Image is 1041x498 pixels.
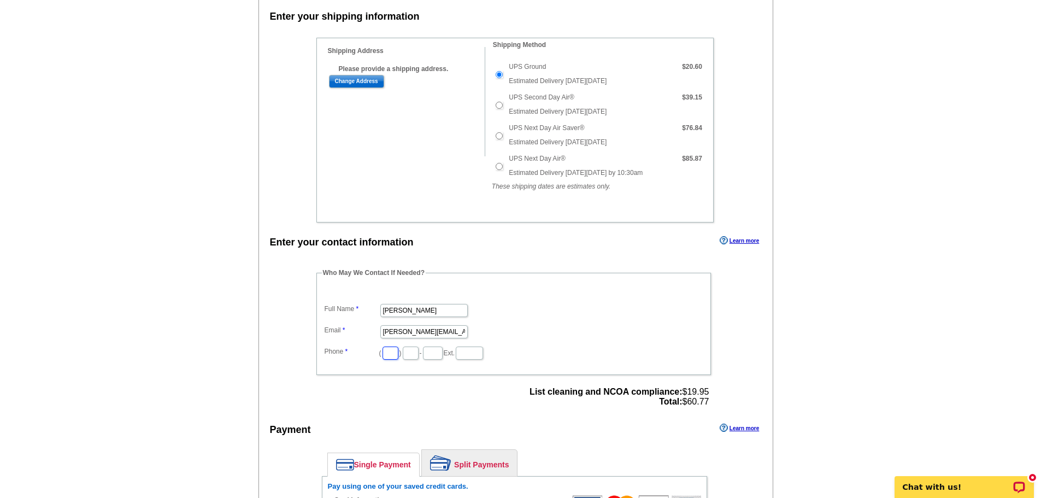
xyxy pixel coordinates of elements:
[659,397,682,406] strong: Total:
[492,183,610,190] em: These shipping dates are estimates only.
[509,169,643,177] span: Estimated Delivery [DATE][DATE] by 10:30am
[682,124,702,132] strong: $76.84
[336,459,354,471] img: single-payment.png
[720,236,759,245] a: Learn more
[720,424,759,432] a: Learn more
[325,347,379,356] label: Phone
[682,63,702,71] strong: $20.60
[270,9,420,24] div: Enter your shipping information
[887,464,1041,498] iframe: LiveChat chat widget
[328,453,419,476] a: Single Payment
[509,138,607,146] span: Estimated Delivery [DATE][DATE]
[270,235,414,250] div: Enter your contact information
[329,75,384,88] input: Change Address
[509,77,607,85] span: Estimated Delivery [DATE][DATE]
[509,62,546,72] label: UPS Ground
[509,154,566,163] label: UPS Next Day Air®
[509,92,574,102] label: UPS Second Day Air®
[530,387,682,396] strong: List cleaning and NCOA compliance:
[422,450,517,476] a: Split Payments
[328,482,701,491] h6: Pay using one of your saved credit cards.
[328,47,485,55] h4: Shipping Address
[270,423,311,437] div: Payment
[492,40,547,50] legend: Shipping Method
[682,93,702,101] strong: $39.15
[682,155,702,162] strong: $85.87
[339,65,449,73] b: Please provide a shipping address.
[530,387,709,407] span: $19.95 $60.77
[509,123,584,133] label: UPS Next Day Air Saver®
[322,268,426,278] legend: Who May We Contact If Needed?
[325,325,379,335] label: Email
[430,455,451,471] img: split-payment.png
[509,108,607,115] span: Estimated Delivery [DATE][DATE]
[325,304,379,314] label: Full Name
[322,344,705,361] dd: ( ) - Ext.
